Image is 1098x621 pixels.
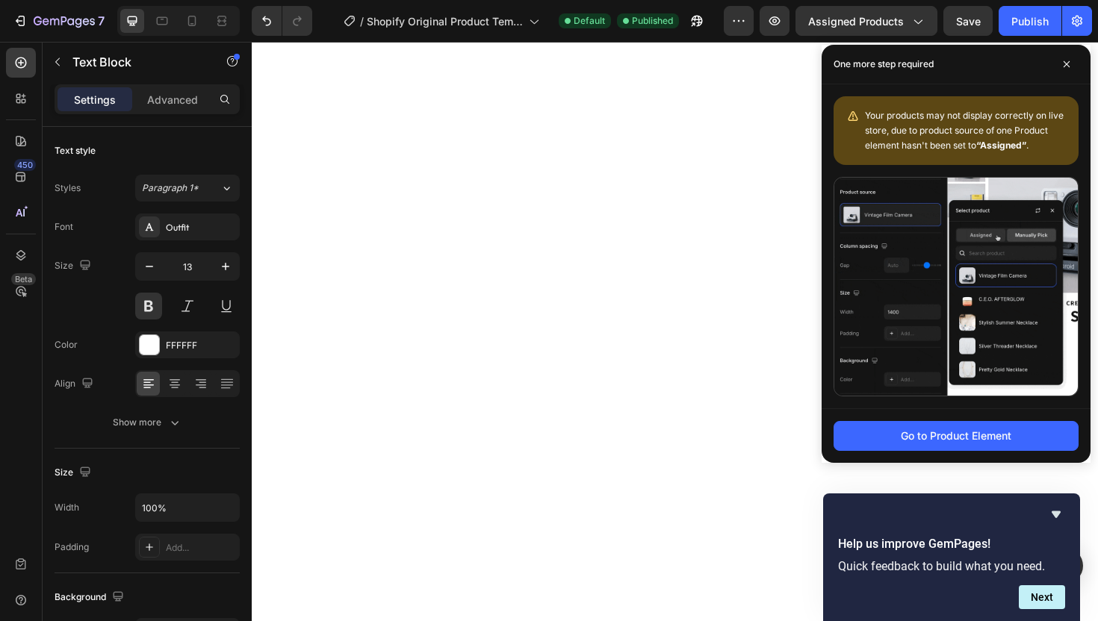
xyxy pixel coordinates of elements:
button: Show more [55,409,240,436]
span: Paragraph 1* [142,181,199,195]
div: Publish [1011,13,1049,29]
button: Publish [999,6,1061,36]
button: Paragraph 1* [135,175,240,202]
div: Beta [11,273,36,285]
p: Advanced [147,92,198,107]
button: 7 [6,6,111,36]
span: Published [632,14,673,28]
h2: Help us improve GemPages! [838,535,1065,553]
div: Size [55,256,94,276]
div: FFFFFF [166,339,236,352]
p: Text Block [72,53,199,71]
div: Outfit [166,221,236,234]
div: 450 [14,159,36,171]
span: Save [956,15,981,28]
div: Font [55,220,73,234]
button: Go to Product Element [834,421,1079,451]
div: Undo/Redo [252,6,312,36]
button: Assigned Products [795,6,937,36]
span: Shopify Original Product Template [367,13,523,29]
p: 7 [98,12,105,30]
input: Auto [136,494,239,521]
div: Styles [55,181,81,195]
iframe: Design area [252,42,1098,621]
button: Next question [1019,585,1065,609]
span: Assigned Products [808,13,904,29]
button: Save [943,6,993,36]
div: Color [55,338,78,352]
div: Align [55,374,96,394]
div: Help us improve GemPages! [838,505,1065,609]
button: Hide survey [1047,505,1065,523]
span: Default [574,14,605,28]
p: Settings [74,92,116,107]
b: “Assigned” [976,140,1026,151]
div: Show more [113,415,182,430]
div: Add... [166,541,236,555]
div: Size [55,463,94,483]
span: Your products may not display correctly on live store, due to product source of one Product eleme... [865,110,1064,151]
div: Text style [55,144,96,157]
div: Background [55,587,127,608]
p: One more step required [834,57,934,72]
div: Padding [55,540,89,554]
div: Width [55,501,79,514]
span: / [360,13,364,29]
div: Go to Product Element [901,428,1011,443]
p: Quick feedback to build what you need. [838,559,1065,573]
